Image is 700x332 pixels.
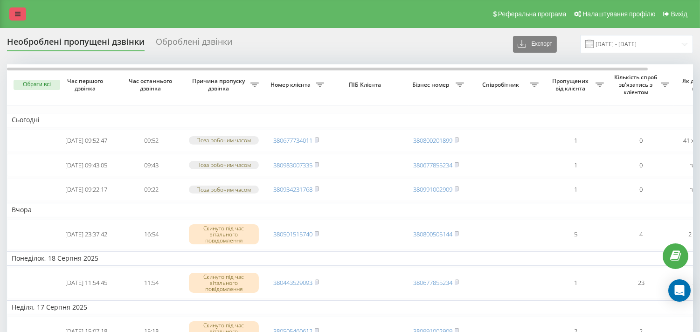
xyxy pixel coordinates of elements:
[413,136,452,145] a: 380800201899
[609,178,674,201] td: 0
[668,279,691,302] div: Open Intercom Messenger
[189,186,259,194] div: Поза робочим часом
[119,178,184,201] td: 09:22
[543,129,609,152] td: 1
[273,230,312,238] a: 380501515740
[543,268,609,298] td: 1
[408,81,456,89] span: Бізнес номер
[273,185,312,194] a: 380934231768
[189,161,259,169] div: Поза робочим часом
[273,136,312,145] a: 380677734011
[156,37,232,51] div: Оброблені дзвінки
[513,36,557,53] button: Експорт
[54,219,119,250] td: [DATE] 23:37:42
[126,77,177,92] span: Час останнього дзвінка
[189,224,259,245] div: Скинуто під час вітального повідомлення
[119,129,184,152] td: 09:52
[337,81,395,89] span: ПІБ Клієнта
[54,129,119,152] td: [DATE] 09:52:47
[268,81,316,89] span: Номер клієнта
[609,219,674,250] td: 4
[54,154,119,177] td: [DATE] 09:43:05
[273,161,312,169] a: 380983007335
[54,268,119,298] td: [DATE] 11:54:45
[119,154,184,177] td: 09:43
[413,230,452,238] a: 380800505144
[613,74,661,96] span: Кількість спроб зв'язатись з клієнтом
[189,273,259,293] div: Скинуто під час вітального повідомлення
[609,129,674,152] td: 0
[543,178,609,201] td: 1
[543,219,609,250] td: 5
[119,219,184,250] td: 16:54
[189,77,250,92] span: Причина пропуску дзвінка
[273,278,312,287] a: 380443529093
[54,178,119,201] td: [DATE] 09:22:17
[413,161,452,169] a: 380677855234
[413,278,452,287] a: 380677855234
[7,37,145,51] div: Необроблені пропущені дзвінки
[61,77,111,92] span: Час першого дзвінка
[189,136,259,144] div: Поза робочим часом
[473,81,530,89] span: Співробітник
[119,268,184,298] td: 11:54
[609,268,674,298] td: 23
[413,185,452,194] a: 380991002909
[609,154,674,177] td: 0
[543,154,609,177] td: 1
[14,80,60,90] button: Обрати всі
[548,77,596,92] span: Пропущених від клієнта
[498,10,567,18] span: Реферальна програма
